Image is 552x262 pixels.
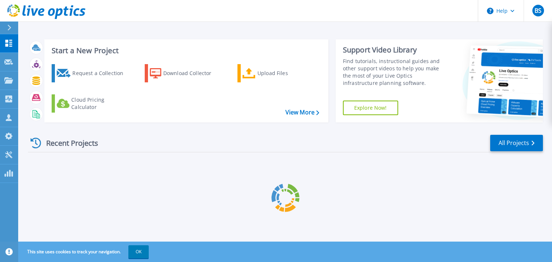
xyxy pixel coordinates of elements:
[343,45,447,55] div: Support Video Library
[490,135,543,151] a: All Projects
[52,47,319,55] h3: Start a New Project
[535,8,541,13] span: BS
[257,66,316,81] div: Upload Files
[72,66,131,81] div: Request a Collection
[343,101,398,115] a: Explore Now!
[52,94,133,113] a: Cloud Pricing Calculator
[52,64,133,82] a: Request a Collection
[237,64,319,82] a: Upload Files
[128,245,149,258] button: OK
[285,109,319,116] a: View More
[71,96,129,111] div: Cloud Pricing Calculator
[163,66,221,81] div: Download Collector
[343,58,447,87] div: Find tutorials, instructional guides and other support videos to help you make the most of your L...
[20,245,149,258] span: This site uses cookies to track your navigation.
[28,134,108,152] div: Recent Projects
[145,64,226,82] a: Download Collector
